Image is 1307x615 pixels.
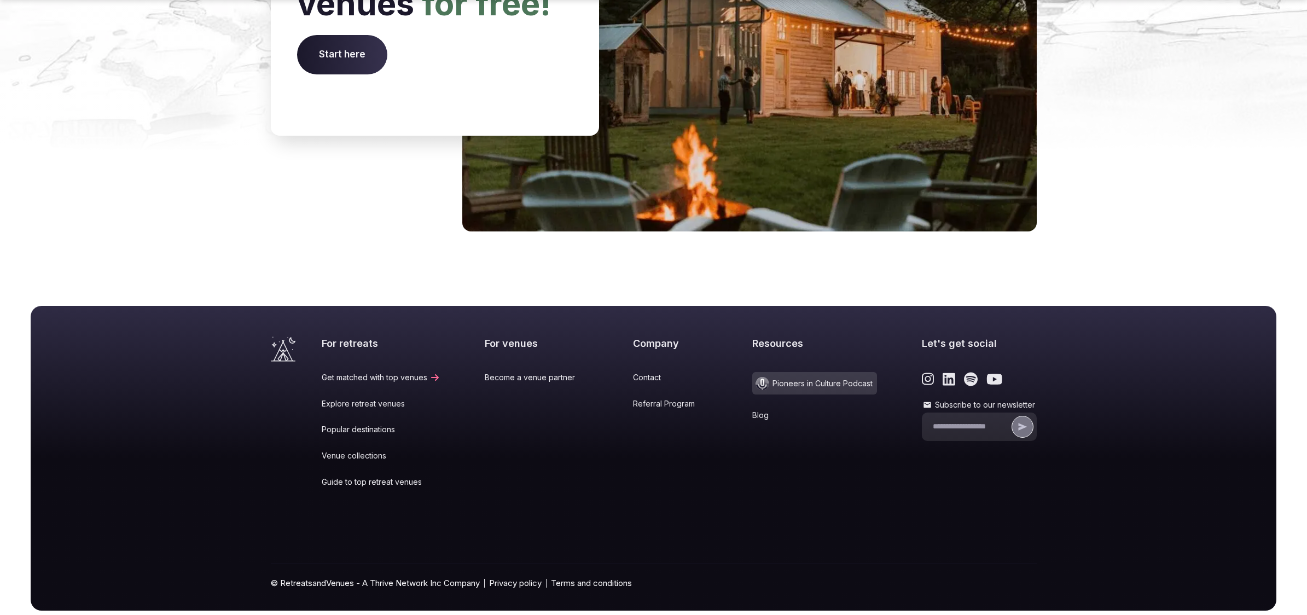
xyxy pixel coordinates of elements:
a: Link to the retreats and venues LinkedIn page [943,372,955,386]
a: Link to the retreats and venues Spotify page [964,372,978,386]
h2: Let's get social [922,336,1037,350]
a: Link to the retreats and venues Instagram page [922,372,934,386]
a: Guide to top retreat venues [322,477,440,488]
a: Privacy policy [489,577,542,589]
a: Terms and conditions [551,577,632,589]
a: Explore retreat venues [322,398,440,409]
a: Referral Program [633,398,708,409]
div: © RetreatsandVenues - A Thrive Network Inc Company [271,564,1037,611]
a: Start here [297,49,387,60]
a: Contact [633,372,708,383]
a: Popular destinations [322,424,440,435]
a: Venue collections [322,450,440,461]
h2: For retreats [322,336,440,350]
h2: Resources [752,336,877,350]
h2: For venues [485,336,588,350]
h2: Company [633,336,708,350]
a: Blog [752,410,877,421]
a: Link to the retreats and venues Youtube page [986,372,1002,386]
label: Subscribe to our newsletter [922,399,1037,410]
a: Get matched with top venues [322,372,440,383]
span: Start here [297,35,387,74]
a: Become a venue partner [485,372,588,383]
a: Pioneers in Culture Podcast [752,372,877,394]
a: Visit the homepage [271,336,295,362]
